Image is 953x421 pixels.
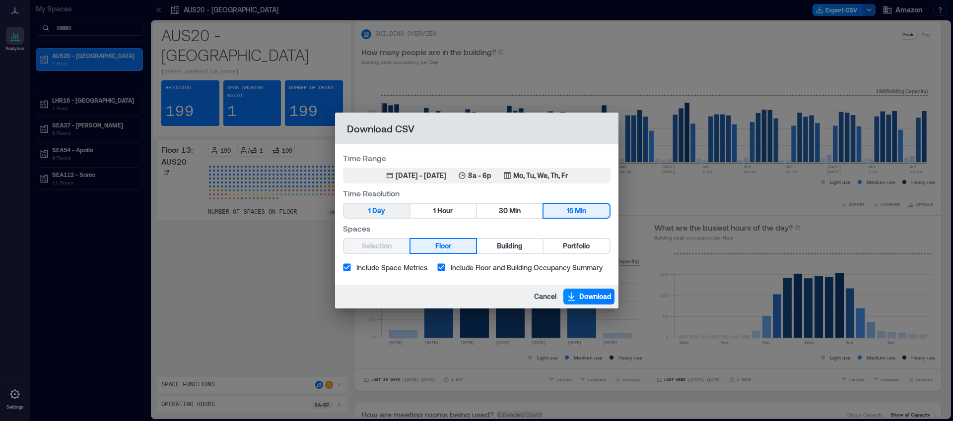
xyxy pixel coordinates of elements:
span: Portfolio [563,240,590,252]
button: [DATE] - [DATE]8a - 6pMo, Tu, We, Th, Fr [343,168,611,183]
span: Hour [437,205,453,217]
span: Day [372,205,385,217]
label: Spaces [343,223,611,234]
span: Floor [435,240,451,252]
span: 15 [567,205,573,217]
button: Floor [410,239,476,253]
span: Min [575,205,586,217]
span: Include Floor and Building Occupancy Summary [451,262,603,273]
h2: Download CSV [335,113,618,144]
span: 1 [368,205,371,217]
div: [DATE] - [DATE] [396,171,446,180]
button: 15 Min [544,204,609,218]
label: Time Resolution [343,187,611,199]
button: 30 Min [477,204,543,218]
span: Download [579,292,612,301]
p: Mo, Tu, We, Th, Fr [513,171,568,180]
button: Building [477,239,543,253]
button: Cancel [531,289,559,304]
button: 1 Day [344,204,409,218]
span: 1 [433,205,436,217]
button: Portfolio [544,239,609,253]
span: Include Space Metrics [356,262,427,273]
button: Download [563,289,614,304]
span: Building [497,240,523,252]
p: 8a - 6p [468,171,491,180]
button: 1 Hour [410,204,476,218]
label: Time Range [343,152,611,164]
span: Min [509,205,521,217]
span: 30 [499,205,508,217]
span: Cancel [534,292,556,301]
